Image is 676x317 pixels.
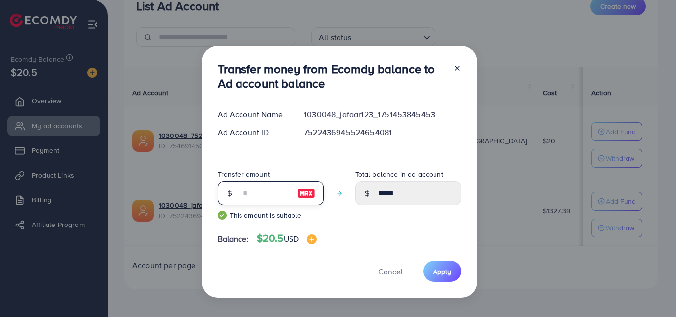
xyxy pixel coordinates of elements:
[378,266,403,277] span: Cancel
[296,109,469,120] div: 1030048_jafaar123_1751453845453
[296,127,469,138] div: 7522436945524654081
[210,127,296,138] div: Ad Account ID
[284,233,299,244] span: USD
[307,234,317,244] img: image
[218,210,324,220] small: This amount is suitable
[366,261,415,282] button: Cancel
[297,187,315,199] img: image
[257,232,317,245] h4: $20.5
[355,169,443,179] label: Total balance in ad account
[433,267,451,276] span: Apply
[210,109,296,120] div: Ad Account Name
[634,272,669,310] iframe: Chat
[423,261,461,282] button: Apply
[218,211,227,220] img: guide
[218,62,445,91] h3: Transfer money from Ecomdy balance to Ad account balance
[218,233,249,245] span: Balance:
[218,169,270,179] label: Transfer amount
